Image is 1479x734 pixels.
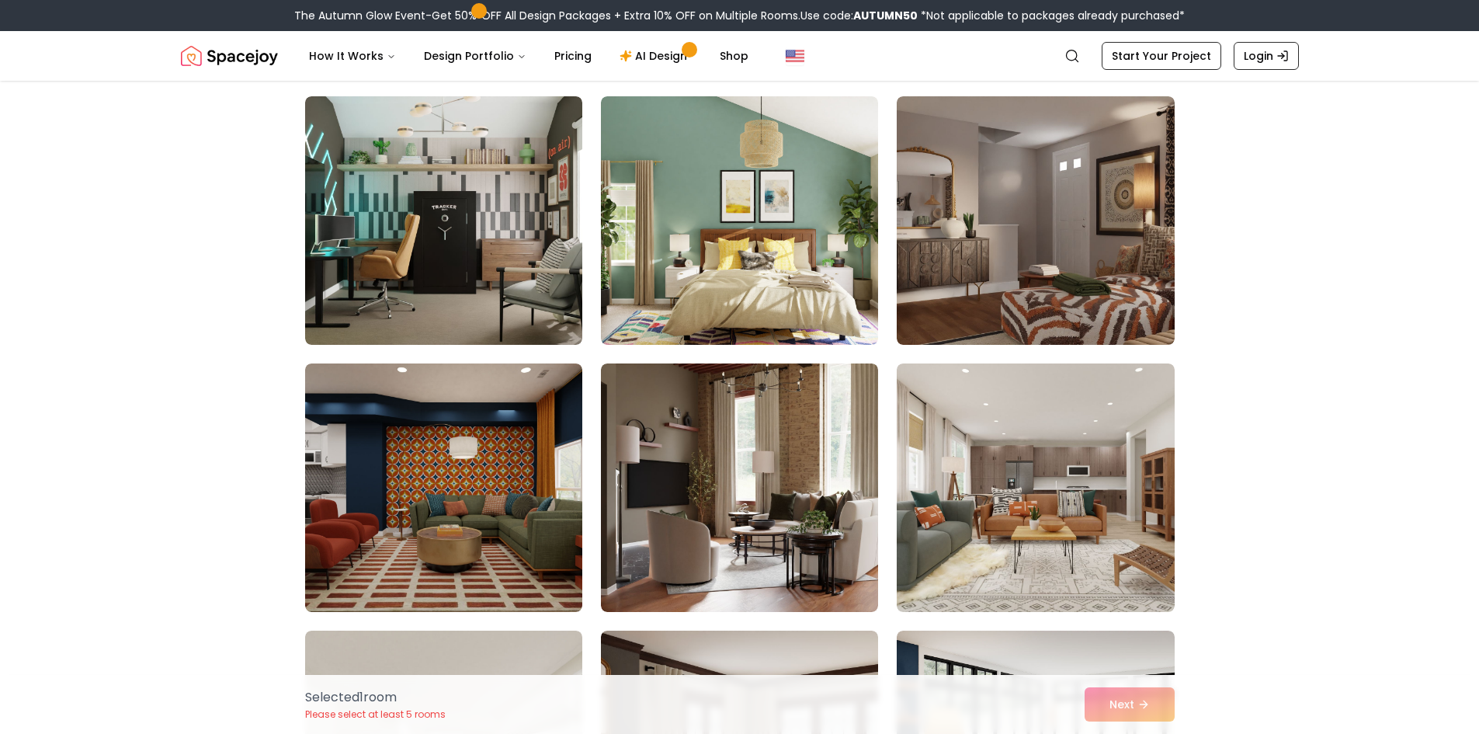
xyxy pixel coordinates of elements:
[181,40,278,71] img: Spacejoy Logo
[542,40,604,71] a: Pricing
[601,364,878,612] img: Room room-29
[853,8,918,23] b: AUTUMN50
[1234,42,1299,70] a: Login
[607,40,704,71] a: AI Design
[305,688,446,707] p: Selected 1 room
[305,708,446,721] p: Please select at least 5 rooms
[305,364,582,612] img: Room room-28
[800,8,918,23] span: Use code:
[294,8,1185,23] div: The Autumn Glow Event-Get 50% OFF All Design Packages + Extra 10% OFF on Multiple Rooms.
[411,40,539,71] button: Design Portfolio
[918,8,1185,23] span: *Not applicable to packages already purchased*
[181,31,1299,81] nav: Global
[297,40,761,71] nav: Main
[1102,42,1221,70] a: Start Your Project
[601,96,878,345] img: Room room-26
[897,96,1174,345] img: Room room-27
[897,364,1174,612] img: Room room-30
[786,47,804,65] img: United States
[181,40,278,71] a: Spacejoy
[707,40,761,71] a: Shop
[297,40,408,71] button: How It Works
[305,96,582,345] img: Room room-25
